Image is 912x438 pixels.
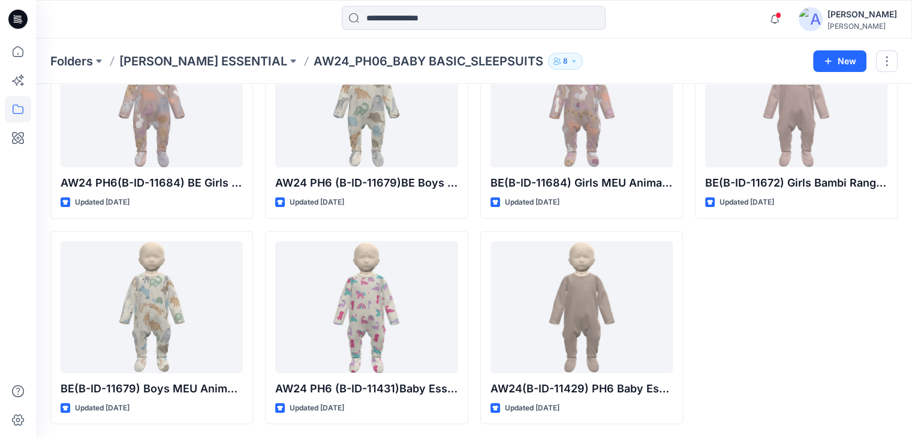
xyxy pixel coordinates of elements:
[490,241,673,373] a: AW24(B-ID-11429) PH6 Baby Ess Gender Neutral Slogans Sleepsuit
[119,53,287,70] a: [PERSON_NAME] ESSENTIAL
[275,241,457,373] a: AW24 PH6 (B-ID-11431)Baby Ess Gender Hyper Prep Sleepsuit
[275,35,457,167] a: AW24 PH6 (B-ID-11679)BE Boys MEU Animal 3PK Sleepsuit-COMMENTS 1
[290,196,344,209] p: Updated [DATE]
[314,53,543,70] p: AW24_PH06_BABY BASIC_SLEEPSUITS
[50,53,93,70] a: Folders
[490,380,673,397] p: AW24(B-ID-11429) PH6 Baby Ess Gender Neutral Slogans Sleepsuit
[705,175,887,191] p: BE(B-ID-11672) Girls Bambi Range - 3PK Sleepsuits
[505,196,559,209] p: Updated [DATE]
[799,7,823,31] img: avatar
[275,380,457,397] p: AW24 PH6 (B-ID-11431)Baby Ess Gender Hyper Prep Sleepsuit
[290,402,344,415] p: Updated [DATE]
[275,175,457,191] p: AW24 PH6 (B-ID-11679)BE Boys MEU Animal 3PK Sleepsuit-COMMENTS 1
[548,53,583,70] button: 8
[61,241,243,373] a: BE(B-ID-11679) Boys MEU Animal 3PK Sleepsuit
[61,175,243,191] p: AW24 PH6(B-ID-11684) BE Girls MEU Animal 3PK Sleepsuit-COMMENTS 1
[720,196,774,209] p: Updated [DATE]
[505,402,559,415] p: Updated [DATE]
[75,196,130,209] p: Updated [DATE]
[61,35,243,167] a: AW24 PH6(B-ID-11684) BE Girls MEU Animal 3PK Sleepsuit-COMMENTS 1
[490,175,673,191] p: BE(B-ID-11684) Girls MEU Animal 3PK Sleepsuit
[61,380,243,397] p: BE(B-ID-11679) Boys MEU Animal 3PK Sleepsuit
[827,7,897,22] div: [PERSON_NAME]
[490,35,673,167] a: BE(B-ID-11684) Girls MEU Animal 3PK Sleepsuit
[813,50,866,72] button: New
[705,35,887,167] a: BE(B-ID-11672) Girls Bambi Range - 3PK Sleepsuits
[827,22,897,31] div: [PERSON_NAME]
[563,55,568,68] p: 8
[75,402,130,415] p: Updated [DATE]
